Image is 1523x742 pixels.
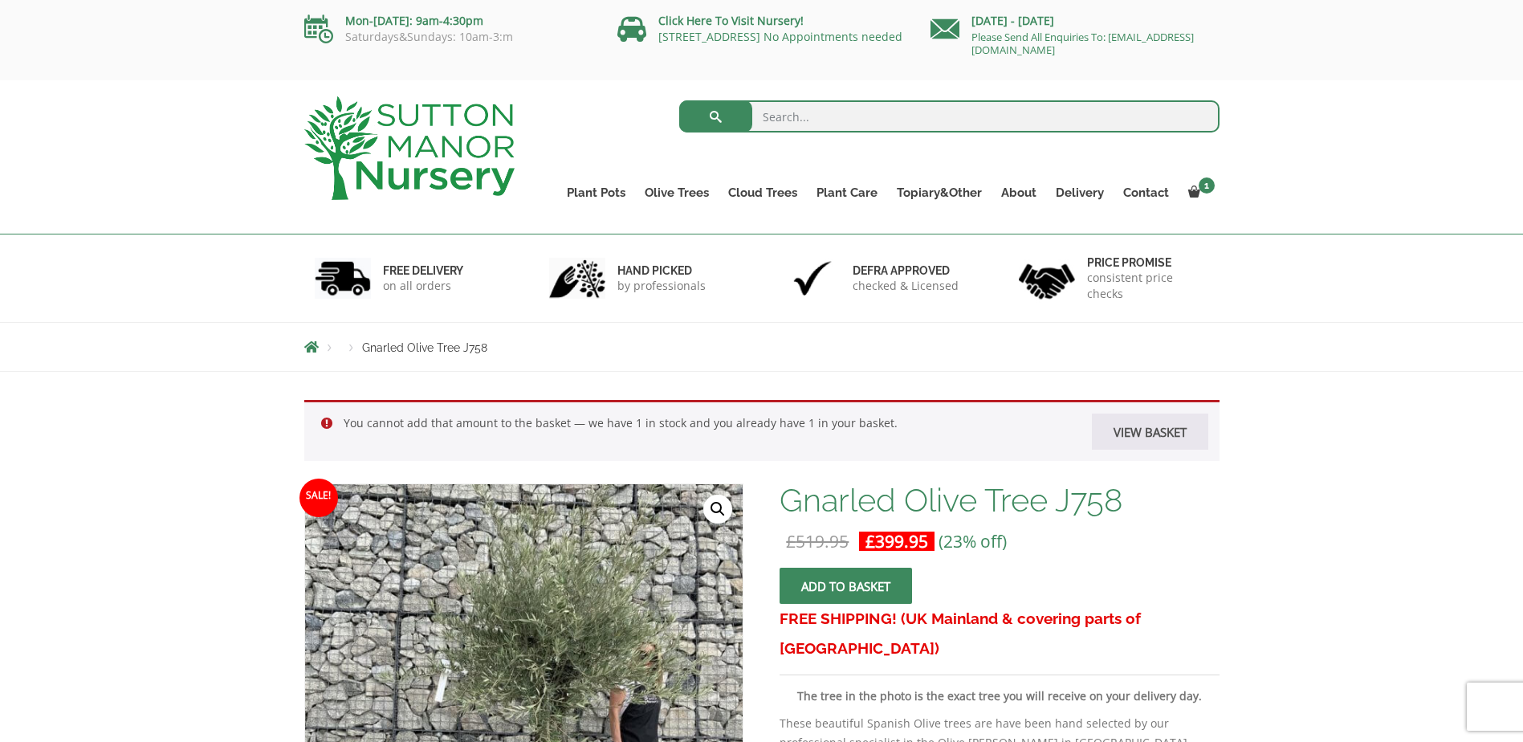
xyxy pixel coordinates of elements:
p: consistent price checks [1087,270,1209,302]
p: Mon-[DATE]: 9am-4:30pm [304,11,593,31]
bdi: 399.95 [865,530,928,552]
p: on all orders [383,278,463,294]
p: [DATE] - [DATE] [930,11,1220,31]
h6: Price promise [1087,255,1209,270]
input: Search... [679,100,1220,132]
strong: The tree in the photo is the exact tree you will receive on your delivery day. [797,688,1202,703]
h1: Gnarled Olive Tree J758 [780,483,1219,517]
nav: Breadcrumbs [304,340,1220,353]
li: You cannot add that amount to the basket — we have 1 in stock and you already have 1 in your basket. [344,414,1208,433]
span: £ [865,530,875,552]
a: Plant Care [807,181,887,204]
span: (23% off) [939,530,1007,552]
p: by professionals [617,278,706,294]
button: Add to basket [780,568,912,604]
a: Click Here To Visit Nursery! [658,13,804,28]
h6: FREE DELIVERY [383,263,463,278]
a: Topiary&Other [887,181,992,204]
a: Delivery [1046,181,1114,204]
p: Saturdays&Sundays: 10am-3:m [304,31,593,43]
p: checked & Licensed [853,278,959,294]
a: Olive Trees [635,181,719,204]
a: 1 [1179,181,1220,204]
bdi: 519.95 [786,530,849,552]
span: £ [786,530,796,552]
span: Gnarled Olive Tree J758 [362,341,487,354]
a: Plant Pots [557,181,635,204]
a: Contact [1114,181,1179,204]
a: Cloud Trees [719,181,807,204]
h6: hand picked [617,263,706,278]
img: 1.jpg [315,258,371,299]
span: Sale! [299,479,338,517]
span: 1 [1199,177,1215,194]
a: View basket [1092,414,1208,450]
a: Please Send All Enquiries To: [EMAIL_ADDRESS][DOMAIN_NAME] [971,30,1194,57]
img: 3.jpg [784,258,841,299]
a: View full-screen image gallery [703,495,732,524]
h6: Defra approved [853,263,959,278]
a: [STREET_ADDRESS] No Appointments needed [658,29,902,44]
img: 4.jpg [1019,254,1075,303]
h3: FREE SHIPPING! (UK Mainland & covering parts of [GEOGRAPHIC_DATA]) [780,604,1219,663]
img: logo [304,96,515,200]
img: 2.jpg [549,258,605,299]
a: About [992,181,1046,204]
